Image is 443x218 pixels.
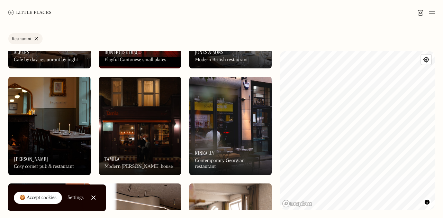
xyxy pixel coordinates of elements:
[8,77,91,175] img: William IV
[105,57,166,63] div: Playful Cantonese small plates
[195,150,214,157] h3: Kinkally
[189,77,272,175] a: KinkallyKinkallyKinkallyContemporary Georgian restaurant
[12,37,31,41] div: Restaurant
[19,195,56,201] div: 🍪 Accept cookies
[14,192,62,204] a: 🍪 Accept cookies
[105,156,120,162] h3: Tamila
[14,49,29,56] h3: Albers
[87,191,100,205] a: Close Cookie Popup
[67,195,84,200] div: Settings
[105,49,142,56] h3: Bun House Disco
[8,33,43,44] a: Restaurant
[282,200,313,208] a: Mapbox homepage
[14,164,74,170] div: Cosy corner pub & restaurant
[280,51,435,210] canvas: Map
[195,49,223,56] h3: Jones & Sons
[105,164,173,170] div: Modern [PERSON_NAME] house
[425,198,429,206] span: Toggle attribution
[14,57,78,63] div: Cafe by day, restaurant by night
[99,77,181,175] img: Tamila
[8,77,91,175] a: William IVWilliam IV[PERSON_NAME]Cosy corner pub & restaurant
[67,190,84,206] a: Settings
[99,77,181,175] a: TamilaTamilaTamilaModern [PERSON_NAME] house
[14,156,48,162] h3: [PERSON_NAME]
[423,198,431,206] button: Toggle attribution
[195,158,266,170] div: Contemporary Georgian restaurant
[195,57,248,63] div: Modern British restaurant
[421,55,431,65] button: Find my location
[189,77,272,175] img: Kinkally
